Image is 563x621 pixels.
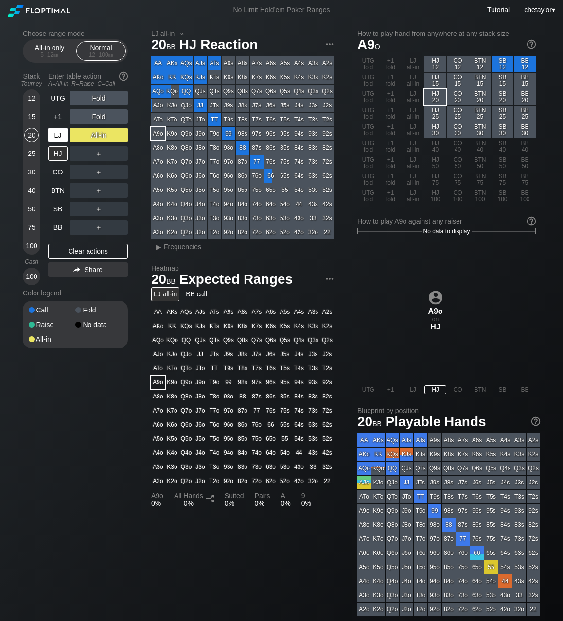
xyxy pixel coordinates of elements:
div: J3o [194,211,207,225]
div: Q9o [179,127,193,140]
div: A5s [278,56,292,70]
div: 96s [264,127,278,140]
div: BB 12 [514,56,536,72]
div: CO 75 [447,172,469,188]
div: A8o [151,141,165,155]
div: UTG fold [357,122,379,138]
div: KQo [165,85,179,98]
span: 20 [150,37,177,53]
div: AQo [151,85,165,98]
div: 25 [24,146,39,161]
div: BB [48,220,68,235]
div: 75s [278,155,292,169]
div: J7o [194,155,207,169]
div: SB 75 [492,172,513,188]
div: Q8o [179,141,193,155]
a: Tutorial [487,6,510,14]
div: BB 40 [514,139,536,155]
span: LJ all-in [150,29,176,38]
div: 94s [292,127,306,140]
div: 42s [320,197,334,211]
div: QJo [179,99,193,112]
div: T4o [208,197,221,211]
div: KJo [165,99,179,112]
div: 64s [292,169,306,183]
div: ▾ [522,4,556,15]
div: T6s [264,113,278,126]
div: SB 50 [492,155,513,172]
div: J3s [306,99,320,112]
div: 98o [222,141,235,155]
div: Q6s [264,85,278,98]
div: 62s [320,169,334,183]
div: LJ all-in [402,139,424,155]
img: help.32db89a4.svg [118,71,129,82]
div: SB 40 [492,139,513,155]
div: CO 25 [447,106,469,122]
div: How to play A9o against any raiser [357,217,536,225]
div: BB 25 [514,106,536,122]
div: A2o [151,225,165,239]
div: Q5s [278,85,292,98]
div: 50 [24,202,39,216]
div: SB 25 [492,106,513,122]
div: 64o [264,197,278,211]
div: BB 15 [514,73,536,89]
div: UTG fold [357,89,379,105]
div: JTo [194,113,207,126]
div: AKs [165,56,179,70]
div: +1 fold [380,189,402,205]
div: K6s [264,70,278,84]
div: Q7s [250,85,264,98]
div: Enter table action [48,69,128,91]
div: 76o [250,169,264,183]
img: ellipsis.fd386fe8.svg [324,274,335,284]
div: A7o [151,155,165,169]
div: K2o [165,225,179,239]
div: LJ all-in [402,56,424,72]
div: Q2s [320,85,334,98]
div: UTG fold [357,155,379,172]
div: 97s [250,127,264,140]
div: 82o [236,225,249,239]
div: SB 15 [492,73,513,89]
div: T2s [320,113,334,126]
div: CO 40 [447,139,469,155]
h2: How to play hand from anywhere at any stack size [357,30,536,37]
div: 55 [278,183,292,197]
div: K7o [165,155,179,169]
div: A9o [151,127,165,140]
div: SB 12 [492,56,513,72]
div: 83s [306,141,320,155]
div: CO 50 [447,155,469,172]
div: A6o [151,169,165,183]
div: 12 [24,91,39,105]
div: K5o [165,183,179,197]
div: AKo [151,70,165,84]
div: K4o [165,197,179,211]
div: 53s [306,183,320,197]
div: AQs [179,56,193,70]
img: share.864f2f62.svg [73,267,80,273]
div: J4s [292,99,306,112]
div: 93s [306,127,320,140]
span: A9 [357,37,380,52]
div: HJ 100 [424,189,446,205]
img: help.32db89a4.svg [526,216,537,226]
div: J5s [278,99,292,112]
div: 74s [292,155,306,169]
div: Q4s [292,85,306,98]
div: 97o [222,155,235,169]
div: 94o [222,197,235,211]
div: A8s [236,56,249,70]
div: KJs [194,70,207,84]
div: HJ 25 [424,106,446,122]
div: UTG fold [357,106,379,122]
div: +1 fold [380,56,402,72]
div: J6o [194,169,207,183]
div: 65o [264,183,278,197]
div: 54o [278,197,292,211]
div: SB 30 [492,122,513,138]
div: 5 – 12 [29,52,70,58]
div: QTs [208,85,221,98]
